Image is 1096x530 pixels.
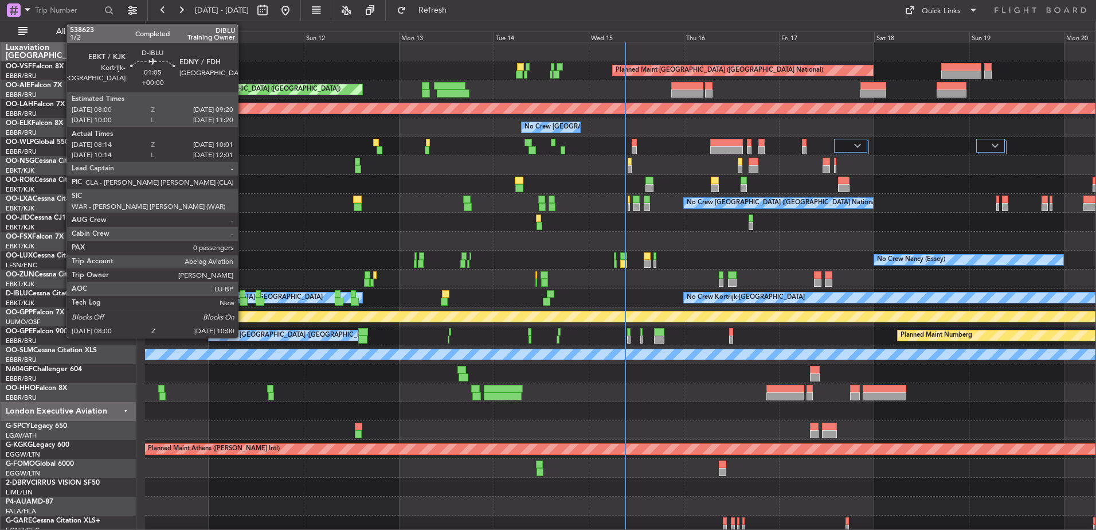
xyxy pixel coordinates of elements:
a: OO-AIEFalcon 7X [6,82,62,89]
a: G-GARECessna Citation XLS+ [6,517,100,524]
a: LGAV/ATH [6,431,37,440]
button: Refresh [392,1,460,20]
div: No Crew [GEOGRAPHIC_DATA] ([GEOGRAPHIC_DATA] National) [687,194,879,212]
div: Tue 14 [494,32,589,42]
span: OO-LXA [6,196,33,202]
a: OO-FSXFalcon 7X [6,233,64,240]
a: EGGW/LTN [6,469,40,478]
span: OO-ELK [6,120,32,127]
div: No Crew [GEOGRAPHIC_DATA] ([GEOGRAPHIC_DATA] National) [212,327,404,344]
a: OO-WLPGlobal 5500 [6,139,73,146]
div: Fri 17 [779,32,874,42]
button: All Aircraft [13,22,124,41]
span: G-KGKG [6,442,33,449]
div: No Crew Nancy (Essey) [877,251,945,268]
a: OO-JIDCessna CJ1 525 [6,215,80,221]
a: EBBR/BRU [6,128,37,137]
a: G-SPCYLegacy 650 [6,423,67,430]
a: EBBR/BRU [6,72,37,80]
div: Sat 11 [209,32,304,42]
a: OO-LXACessna Citation CJ4 [6,196,96,202]
a: EBBR/BRU [6,337,37,345]
a: OO-HHOFalcon 8X [6,385,67,392]
a: P4-AUAMD-87 [6,498,53,505]
span: OO-NSG [6,158,34,165]
span: OO-GPE [6,328,33,335]
span: G-FOMO [6,461,35,467]
a: D-IBLUCessna Citation M2 [6,290,90,297]
span: Refresh [409,6,457,14]
span: OO-ROK [6,177,34,184]
a: OO-GPPFalcon 7X [6,309,64,316]
div: Planned Maint Nurnberg [901,327,972,344]
span: [DATE] - [DATE] [195,5,249,15]
span: OO-HHO [6,385,36,392]
a: EBKT/KJK [6,299,34,307]
span: OO-FSX [6,233,32,240]
img: arrow-gray.svg [992,143,999,148]
a: EBBR/BRU [6,393,37,402]
a: FALA/HLA [6,507,36,516]
div: Sat 18 [874,32,969,42]
a: OO-ZUNCessna Citation CJ4 [6,271,98,278]
a: N604GFChallenger 604 [6,366,82,373]
div: No Crew [GEOGRAPHIC_DATA] ([GEOGRAPHIC_DATA] National) [524,119,717,136]
div: Sun 19 [969,32,1064,42]
span: OO-WLP [6,139,34,146]
a: OO-ELKFalcon 8X [6,120,63,127]
a: LFSN/ENC [6,261,37,270]
div: Planned Maint [GEOGRAPHIC_DATA] ([GEOGRAPHIC_DATA] National) [616,62,823,79]
span: OO-JID [6,215,30,221]
a: EBBR/BRU [6,91,37,99]
span: OO-SLM [6,347,33,354]
span: G-GARE [6,517,32,524]
a: G-KGKGLegacy 600 [6,442,69,449]
a: OO-VSFFalcon 8X [6,63,64,70]
a: EBBR/BRU [6,110,37,118]
span: G-SPCY [6,423,30,430]
a: UUMO/OSF [6,318,40,326]
a: OO-SLMCessna Citation XLS [6,347,97,354]
img: arrow-gray.svg [854,143,861,148]
a: EBKT/KJK [6,223,34,232]
div: Wed 15 [589,32,684,42]
span: OO-AIE [6,82,30,89]
a: EBKT/KJK [6,204,34,213]
div: No Crew Kortrijk-[GEOGRAPHIC_DATA] [687,289,805,306]
a: EBKT/KJK [6,185,34,194]
a: EGGW/LTN [6,450,40,459]
div: Planned Maint [GEOGRAPHIC_DATA] ([GEOGRAPHIC_DATA]) [160,81,340,98]
a: OO-GPEFalcon 900EX EASy II [6,328,101,335]
span: OO-ZUN [6,271,34,278]
a: EBBR/BRU [6,356,37,364]
a: OO-LUXCessna Citation CJ4 [6,252,96,259]
a: OO-NSGCessna Citation CJ4 [6,158,98,165]
div: Mon 13 [399,32,494,42]
a: G-FOMOGlobal 6000 [6,461,74,467]
a: EBKT/KJK [6,242,34,251]
div: [DATE] [147,23,167,33]
div: Quick Links [922,6,961,17]
div: Sun 12 [304,32,399,42]
div: Planned Maint Athens ([PERSON_NAME] Intl) [148,441,280,458]
a: EBKT/KJK [6,166,34,175]
a: OO-LAHFalcon 7X [6,101,65,108]
span: OO-LAH [6,101,33,108]
span: N604GF [6,366,33,373]
div: Fri 10 [113,32,209,42]
span: OO-LUX [6,252,33,259]
button: Quick Links [899,1,984,20]
span: D-IBLU [6,290,28,297]
a: EBBR/BRU [6,147,37,156]
div: Thu 16 [684,32,779,42]
a: OO-ROKCessna Citation CJ4 [6,177,98,184]
a: EBKT/KJK [6,280,34,289]
span: 2-DBRV [6,480,31,486]
a: LIML/LIN [6,488,33,497]
span: P4-AUA [6,498,32,505]
input: Trip Number [35,2,101,19]
a: 2-DBRVCIRRUS VISION SF50 [6,480,100,486]
span: OO-VSF [6,63,32,70]
a: EBBR/BRU [6,375,37,383]
div: Owner [GEOGRAPHIC_DATA]-[GEOGRAPHIC_DATA] [168,289,323,306]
